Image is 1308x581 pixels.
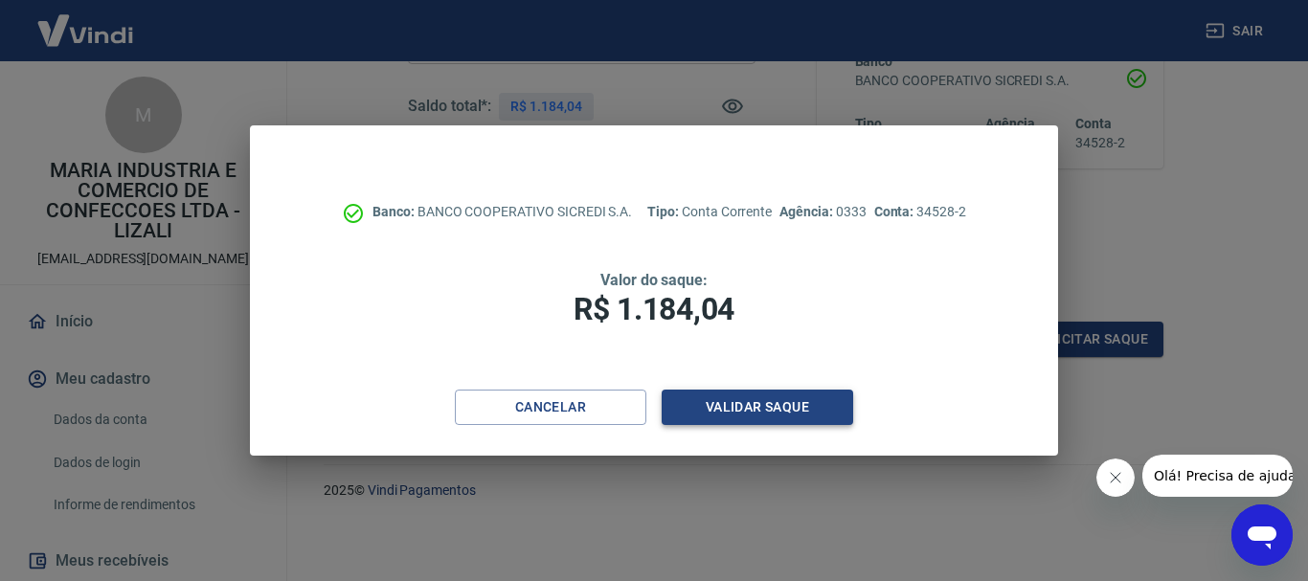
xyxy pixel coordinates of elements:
[1096,458,1135,497] iframe: Fechar mensagem
[647,204,682,219] span: Tipo:
[574,291,734,327] span: R$ 1.184,04
[779,202,866,222] p: 0333
[372,202,632,222] p: BANCO COOPERATIVO SICREDI S.A.
[1142,455,1293,497] iframe: Mensagem da empresa
[779,204,836,219] span: Agência:
[874,202,966,222] p: 34528-2
[11,13,161,29] span: Olá! Precisa de ajuda?
[372,204,417,219] span: Banco:
[455,390,646,425] button: Cancelar
[600,271,708,289] span: Valor do saque:
[647,202,772,222] p: Conta Corrente
[662,390,853,425] button: Validar saque
[874,204,917,219] span: Conta:
[1231,504,1293,566] iframe: Botão para abrir a janela de mensagens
